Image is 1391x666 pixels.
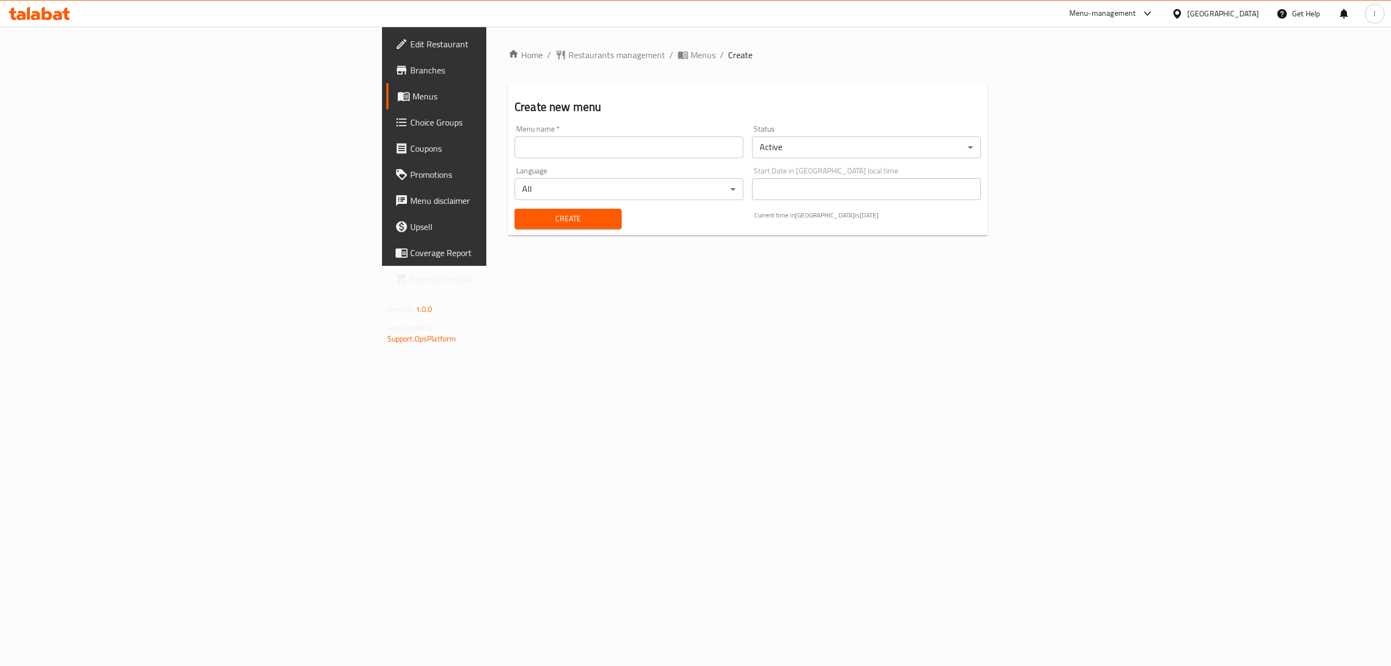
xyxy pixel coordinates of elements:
span: Grocery Checklist [410,272,606,285]
span: Branches [410,64,606,77]
span: Create [523,212,613,226]
a: Promotions [386,161,615,188]
h2: Create new menu [515,99,981,115]
li: / [720,48,724,61]
button: Create [515,209,622,229]
span: Restaurants management [568,48,665,61]
nav: breadcrumb [508,48,987,61]
span: Menu disclaimer [410,194,606,207]
a: Support.OpsPlatform [387,332,456,346]
div: [GEOGRAPHIC_DATA] [1187,8,1259,20]
a: Menus [386,83,615,109]
a: Menu disclaimer [386,188,615,214]
span: Get support on: [387,321,437,335]
span: Promotions [410,168,606,181]
a: Choice Groups [386,109,615,135]
span: Upsell [410,220,606,233]
div: All [515,178,743,200]
span: Choice Groups [410,116,606,129]
div: Active [752,136,981,158]
span: l [1374,8,1375,20]
a: Branches [386,57,615,83]
a: Grocery Checklist [386,266,615,292]
a: Coupons [386,135,615,161]
span: Coverage Report [410,246,606,259]
a: Menus [678,48,716,61]
a: Edit Restaurant [386,31,615,57]
p: Current time in [GEOGRAPHIC_DATA] is [DATE] [754,210,981,220]
li: / [669,48,673,61]
span: Menus [412,90,606,103]
span: Coupons [410,142,606,155]
a: Coverage Report [386,240,615,266]
a: Upsell [386,214,615,240]
span: Menus [691,48,716,61]
span: Create [728,48,753,61]
input: Please enter Menu name [515,136,743,158]
div: Menu-management [1069,7,1136,20]
span: Version: [387,302,414,316]
span: 1.0.0 [416,302,433,316]
span: Edit Restaurant [410,38,606,51]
